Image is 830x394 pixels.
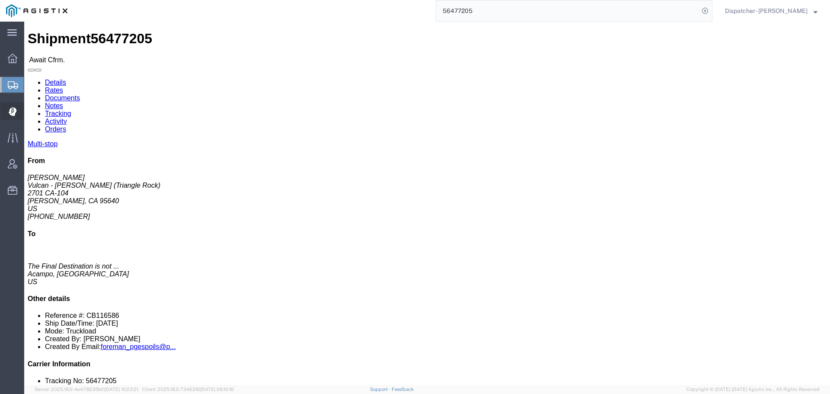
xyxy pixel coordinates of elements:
[200,387,234,392] span: [DATE] 08:10:16
[725,6,818,16] button: Dispatcher - [PERSON_NAME]
[142,387,234,392] span: Client: 2025.18.0-7346316
[370,387,392,392] a: Support
[436,0,699,21] input: Search for shipment number, reference number
[24,22,830,385] iframe: FS Legacy Container
[392,387,414,392] a: Feedback
[105,387,138,392] span: [DATE] 10:23:21
[35,387,138,392] span: Server: 2025.18.0-4e47823f9d1
[6,4,67,17] img: logo
[686,386,820,393] span: Copyright © [DATE]-[DATE] Agistix Inc., All Rights Reserved
[725,6,808,16] span: Dispatcher - Cameron Bowman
